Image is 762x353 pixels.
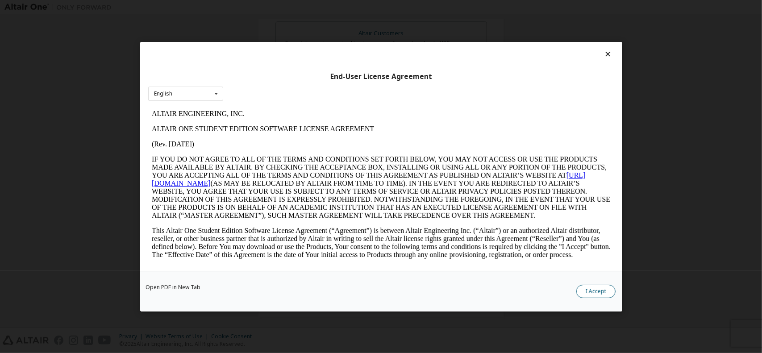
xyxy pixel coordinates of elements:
[154,91,172,96] div: English
[148,72,614,81] div: End-User License Agreement
[576,284,616,298] button: I Accept
[4,120,462,153] p: This Altair One Student Edition Software License Agreement (“Agreement”) is between Altair Engine...
[4,34,462,42] p: (Rev. [DATE])
[4,19,462,27] p: ALTAIR ONE STUDENT EDITION SOFTWARE LICENSE AGREEMENT
[4,49,462,113] p: IF YOU DO NOT AGREE TO ALL OF THE TERMS AND CONDITIONS SET FORTH BELOW, YOU MAY NOT ACCESS OR USE...
[146,284,200,290] a: Open PDF in New Tab
[4,65,437,81] a: [URL][DOMAIN_NAME]
[4,4,462,12] p: ALTAIR ENGINEERING, INC.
